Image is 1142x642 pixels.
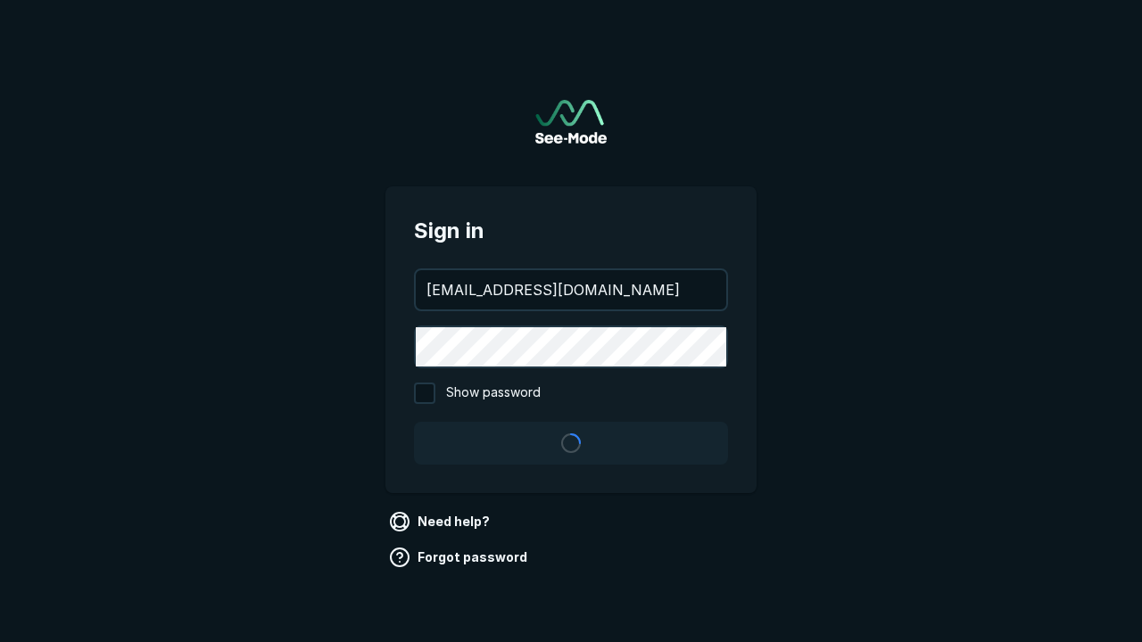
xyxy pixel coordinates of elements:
span: Sign in [414,215,728,247]
a: Need help? [385,507,497,536]
input: your@email.com [416,270,726,309]
a: Forgot password [385,543,534,572]
a: Go to sign in [535,100,607,144]
span: Show password [446,383,541,404]
img: See-Mode Logo [535,100,607,144]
